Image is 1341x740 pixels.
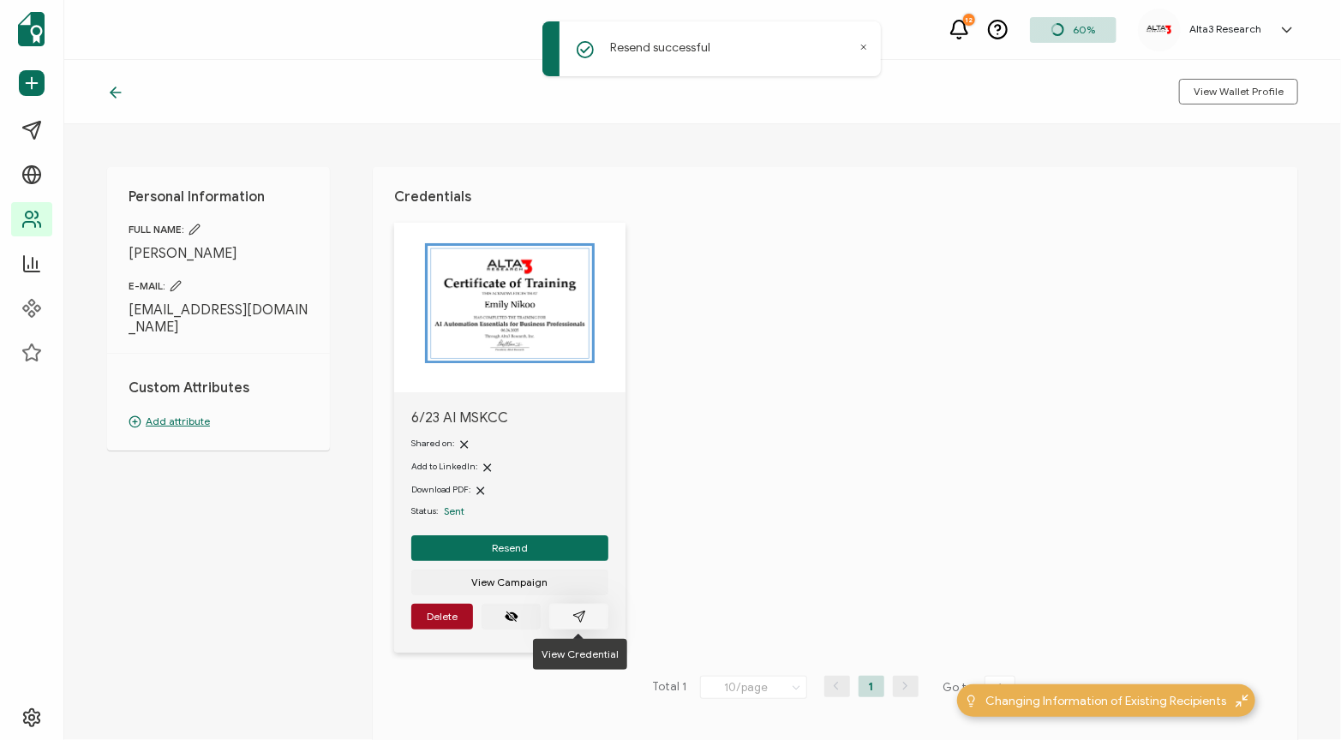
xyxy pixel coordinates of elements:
[411,570,608,595] button: View Campaign
[129,414,308,429] p: Add attribute
[986,692,1227,710] span: Changing Information of Existing Recipients
[1255,658,1341,740] iframe: Chat Widget
[129,379,308,397] h1: Custom Attributes
[129,279,308,293] span: E-MAIL:
[572,610,586,624] ion-icon: paper plane outline
[411,604,473,630] button: Delete
[505,610,518,624] ion-icon: eye off
[1189,23,1261,35] h5: Alta3 Research
[1146,25,1172,33] img: 7ee72628-a328-4fe9-aed3-aef23534b8a8.png
[394,188,1277,206] h1: Credentials
[653,676,687,700] span: Total 1
[943,676,1019,700] span: Go to
[611,39,711,57] p: Resend successful
[129,301,308,336] span: [EMAIL_ADDRESS][DOMAIN_NAME]
[427,612,458,622] span: Delete
[411,438,454,449] span: Shared on:
[700,676,807,699] input: Select
[1194,87,1284,97] span: View Wallet Profile
[411,504,438,518] span: Status:
[444,504,464,517] span: Sent
[859,676,884,697] li: 1
[129,188,308,206] h1: Personal Information
[129,245,308,262] span: [PERSON_NAME]
[18,12,45,46] img: sertifier-logomark-colored.svg
[1179,79,1298,104] button: View Wallet Profile
[411,409,608,427] span: 6/23 AI MSKCC
[411,484,470,495] span: Download PDF:
[411,535,608,561] button: Resend
[963,14,975,26] div: 12
[411,461,477,472] span: Add to LinkedIn:
[472,577,548,588] span: View Campaign
[129,223,308,236] span: FULL NAME:
[1236,695,1248,707] img: minimize-icon.svg
[533,639,627,670] div: View Credential
[492,543,528,553] span: Resend
[1073,23,1095,36] span: 60%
